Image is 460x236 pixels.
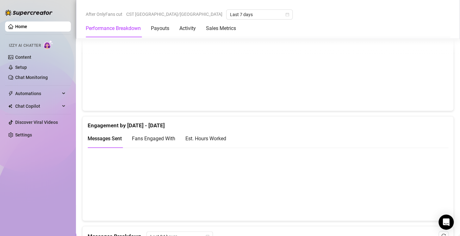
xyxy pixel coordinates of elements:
[206,25,236,32] div: Sales Metrics
[86,9,122,19] span: After OnlyFans cut
[88,116,448,130] div: Engagement by [DATE] - [DATE]
[15,120,58,125] a: Discover Viral Videos
[88,136,122,142] span: Messages Sent
[230,10,289,19] span: Last 7 days
[126,9,222,19] span: CST [GEOGRAPHIC_DATA]/[GEOGRAPHIC_DATA]
[438,215,454,230] div: Open Intercom Messenger
[86,25,141,32] div: Performance Breakdown
[15,75,48,80] a: Chat Monitoring
[15,88,60,99] span: Automations
[9,43,41,49] span: Izzy AI Chatter
[132,136,175,142] span: Fans Engaged With
[15,24,27,29] a: Home
[15,101,60,111] span: Chat Copilot
[43,40,53,49] img: AI Chatter
[8,104,12,108] img: Chat Copilot
[15,65,27,70] a: Setup
[285,13,289,16] span: calendar
[151,25,169,32] div: Payouts
[185,135,226,142] div: Est. Hours Worked
[15,55,31,60] a: Content
[15,132,32,137] a: Settings
[5,9,53,16] img: logo-BBDzfeDw.svg
[8,91,13,96] span: thunderbolt
[179,25,196,32] div: Activity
